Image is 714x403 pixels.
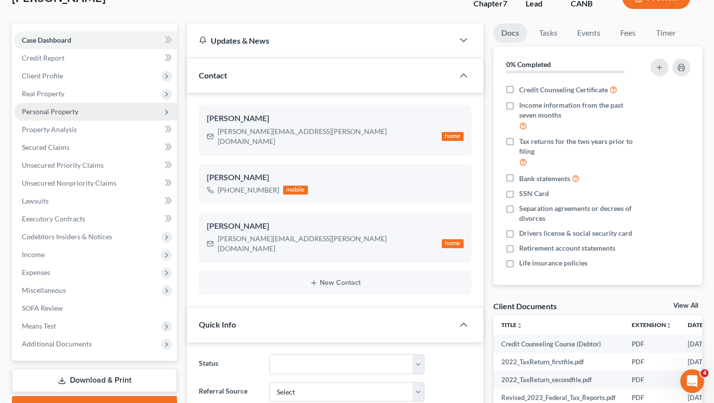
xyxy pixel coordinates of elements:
span: Unsecured Priority Claims [22,161,104,169]
span: SSN Card [519,189,549,199]
span: Retirement account statements [519,243,615,253]
span: Real Property [22,89,64,98]
td: 2022_TaxReturn_secondfile.pdf [493,371,624,389]
span: Case Dashboard [22,36,71,44]
a: Download & Print [12,369,177,392]
a: Lawsuits [14,192,177,210]
a: Timer [648,23,684,43]
div: [PERSON_NAME] [207,113,464,125]
a: Property Analysis [14,121,177,138]
span: Secured Claims [22,143,69,151]
div: mobile [283,186,308,195]
button: New Contact [207,279,464,287]
a: Secured Claims [14,138,177,156]
a: Executory Contracts [14,210,177,228]
strong: 0% Completed [506,60,551,68]
div: Updates & News [199,35,442,46]
td: Credit Counseling Course (Debtor) [493,335,624,353]
span: Unsecured Nonpriority Claims [22,179,117,187]
span: Credit Counseling Certificate [519,85,608,95]
div: home [442,132,464,141]
span: Miscellaneous [22,286,66,294]
span: Expenses [22,268,50,276]
div: Client Documents [493,301,557,311]
td: PDF [624,371,680,389]
span: Executory Contracts [22,214,85,223]
i: unfold_more [517,323,523,329]
label: Status [194,354,264,374]
a: Titleunfold_more [501,321,523,329]
i: unfold_more [666,323,672,329]
div: [PERSON_NAME][EMAIL_ADDRESS][PERSON_NAME][DOMAIN_NAME] [218,234,438,254]
div: [PHONE_NUMBER] [218,185,279,195]
span: Contact [199,70,227,80]
a: Unsecured Nonpriority Claims [14,174,177,192]
iframe: Intercom live chat [680,369,704,393]
div: [PERSON_NAME] [207,220,464,232]
a: Case Dashboard [14,31,177,49]
div: [PERSON_NAME] [207,172,464,184]
span: Property Analysis [22,125,77,134]
span: Codebtors Insiders & Notices [22,232,112,241]
a: Extensionunfold_more [632,321,672,329]
span: Credit Report [22,54,64,62]
a: Tasks [531,23,565,43]
a: View All [673,302,698,309]
span: Tax returns for the two years prior to filing [519,136,642,156]
span: Bank statements [519,174,570,184]
span: Drivers license & social security card [519,228,632,238]
span: Client Profile [22,71,63,80]
span: Additional Documents [22,339,92,348]
a: Credit Report [14,49,177,67]
div: home [442,239,464,248]
span: Lawsuits [22,197,49,205]
span: Income information from the past seven months [519,100,642,120]
label: Referral Source [194,382,264,402]
td: PDF [624,335,680,353]
a: Unsecured Priority Claims [14,156,177,174]
span: 4 [701,369,709,377]
span: Life insurance policies [519,258,588,268]
span: Income [22,250,45,259]
span: Personal Property [22,107,78,116]
td: PDF [624,353,680,371]
td: 2022_TaxReturn_firstfile.pdf [493,353,624,371]
span: SOFA Review [22,304,63,312]
span: Means Test [22,322,56,330]
a: SOFA Review [14,299,177,317]
a: Docs [493,23,527,43]
div: [PERSON_NAME][EMAIL_ADDRESS][PERSON_NAME][DOMAIN_NAME] [218,127,438,146]
span: Separation agreements or decrees of divorces [519,203,642,223]
a: Fees [612,23,644,43]
a: Events [569,23,608,43]
span: Quick Info [199,320,236,329]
